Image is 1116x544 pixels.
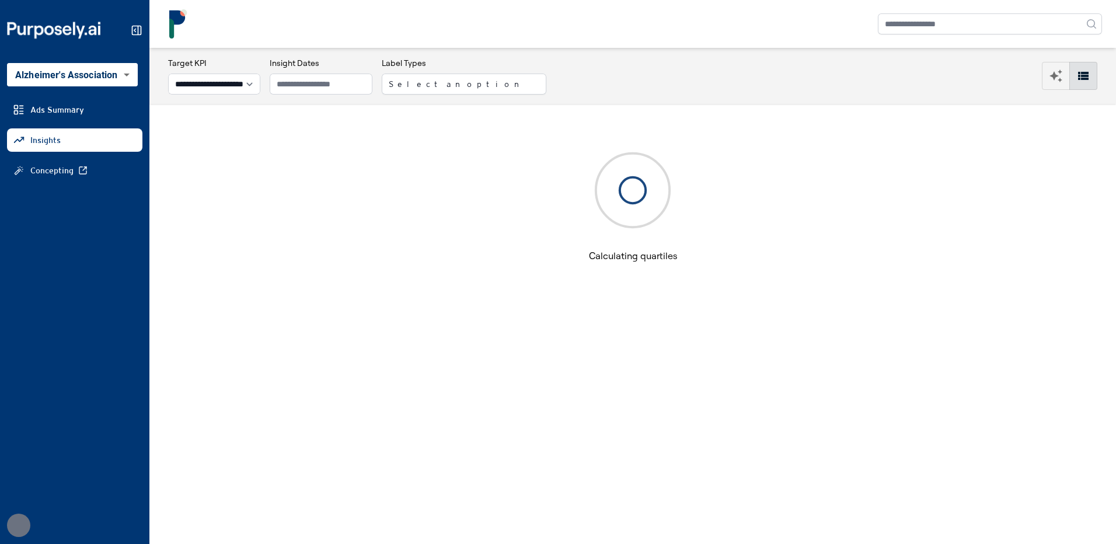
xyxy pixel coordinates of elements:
button: Select an option [382,74,546,95]
a: Concepting [7,159,142,182]
a: Ads Summary [7,98,142,121]
a: Insights [7,128,142,152]
h3: Label Types [382,57,546,69]
img: logo [163,9,193,39]
span: Ads Summary [30,104,84,116]
div: Alzheimer's Association [7,63,138,86]
h3: Target KPI [168,57,260,69]
h3: Insight Dates [270,57,372,69]
span: Concepting [30,165,74,176]
span: Insights [30,134,61,146]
